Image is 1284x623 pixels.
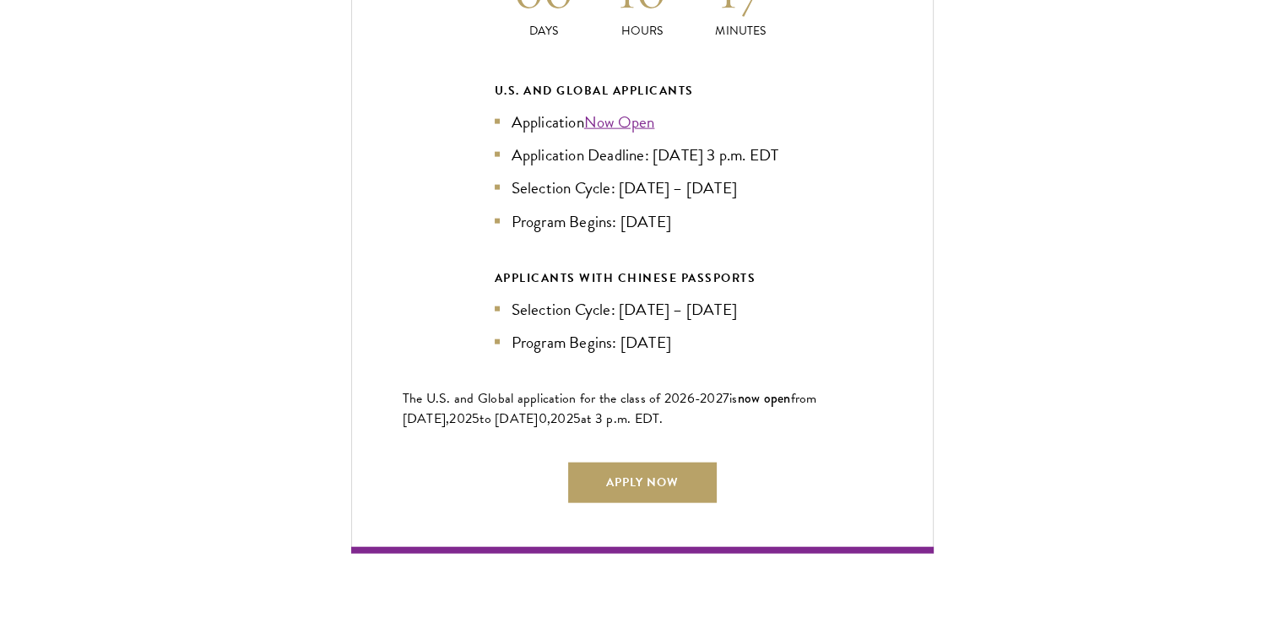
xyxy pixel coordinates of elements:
span: -202 [695,388,723,409]
li: Selection Cycle: [DATE] – [DATE] [495,297,790,322]
li: Application Deadline: [DATE] 3 p.m. EDT [495,143,790,167]
div: U.S. and Global Applicants [495,80,790,101]
span: 6 [687,388,695,409]
span: from [DATE], [403,388,817,429]
span: , [547,409,550,429]
a: Apply Now [568,463,717,503]
span: to [DATE] [479,409,538,429]
span: 7 [723,388,729,409]
p: Minutes [691,22,790,40]
span: now open [738,388,791,408]
span: 5 [472,409,479,429]
span: 202 [550,409,573,429]
span: 5 [573,409,581,429]
span: 202 [449,409,472,429]
li: Selection Cycle: [DATE] – [DATE] [495,176,790,200]
li: Program Begins: [DATE] [495,209,790,234]
span: The U.S. and Global application for the class of 202 [403,388,687,409]
span: is [729,388,738,409]
li: Program Begins: [DATE] [495,330,790,355]
span: at 3 p.m. EDT. [581,409,664,429]
li: Application [495,110,790,134]
a: Now Open [584,110,655,134]
div: APPLICANTS WITH CHINESE PASSPORTS [495,268,790,289]
span: 0 [539,409,547,429]
p: Days [495,22,593,40]
p: Hours [593,22,691,40]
